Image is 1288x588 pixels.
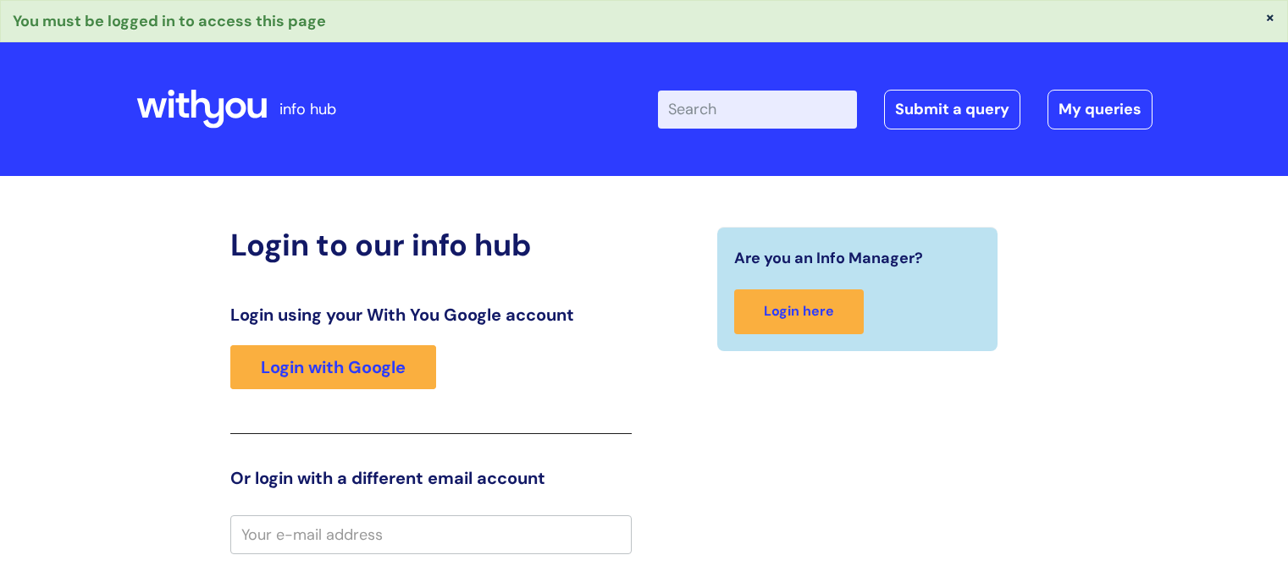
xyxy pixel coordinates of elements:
[1048,90,1153,129] a: My queries
[230,345,436,389] a: Login with Google
[230,227,632,263] h2: Login to our info hub
[884,90,1020,129] a: Submit a query
[734,245,923,272] span: Are you an Info Manager?
[658,91,857,128] input: Search
[734,289,864,334] a: Login here
[1265,9,1275,25] button: ×
[230,515,632,554] input: Your e-mail address
[230,468,632,488] h3: Or login with a different email account
[230,305,632,325] h3: Login using your With You Google account
[279,96,336,123] p: info hub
